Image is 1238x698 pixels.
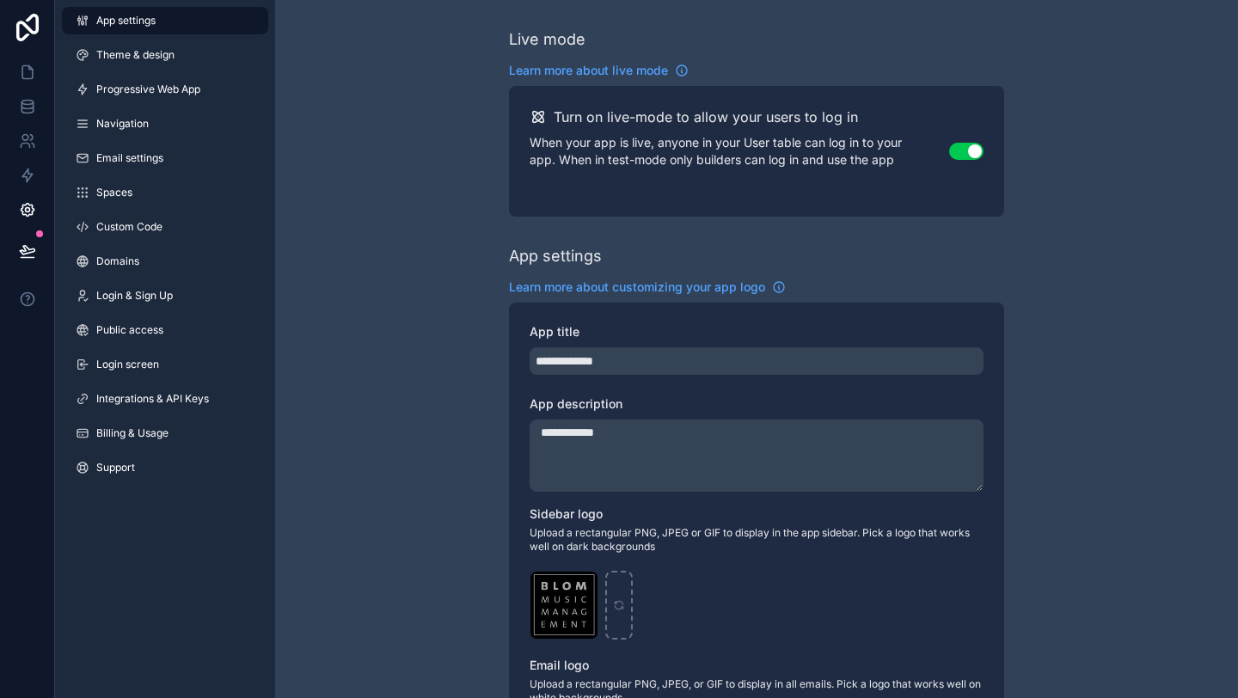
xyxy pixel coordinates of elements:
span: Progressive Web App [96,83,200,96]
a: Login screen [62,351,268,378]
span: Learn more about live mode [509,62,668,79]
span: Theme & design [96,48,175,62]
span: Learn more about customizing your app logo [509,279,765,296]
span: Navigation [96,117,149,131]
span: Email logo [530,658,589,672]
a: Email settings [62,144,268,172]
a: Learn more about customizing your app logo [509,279,786,296]
span: Sidebar logo [530,506,603,521]
a: Integrations & API Keys [62,385,268,413]
span: Support [96,461,135,475]
span: App settings [96,14,156,28]
a: Learn more about live mode [509,62,689,79]
p: When your app is live, anyone in your User table can log in to your app. When in test-mode only b... [530,134,949,168]
span: Billing & Usage [96,426,169,440]
a: Support [62,454,268,481]
a: Spaces [62,179,268,206]
a: App settings [62,7,268,34]
a: Login & Sign Up [62,282,268,309]
a: Domains [62,248,268,275]
span: Integrations & API Keys [96,392,209,406]
span: Upload a rectangular PNG, JPEG or GIF to display in the app sidebar. Pick a logo that works well ... [530,526,984,554]
h2: Turn on live-mode to allow your users to log in [554,107,858,127]
a: Custom Code [62,213,268,241]
span: Domains [96,254,139,268]
a: Theme & design [62,41,268,69]
span: Login & Sign Up [96,289,173,303]
span: Email settings [96,151,163,165]
span: Public access [96,323,163,337]
div: Live mode [509,28,585,52]
span: Custom Code [96,220,162,234]
span: Login screen [96,358,159,371]
div: App settings [509,244,602,268]
span: Spaces [96,186,132,199]
a: Progressive Web App [62,76,268,103]
span: App description [530,396,622,411]
a: Navigation [62,110,268,138]
a: Public access [62,316,268,344]
span: App title [530,324,579,339]
a: Billing & Usage [62,419,268,447]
